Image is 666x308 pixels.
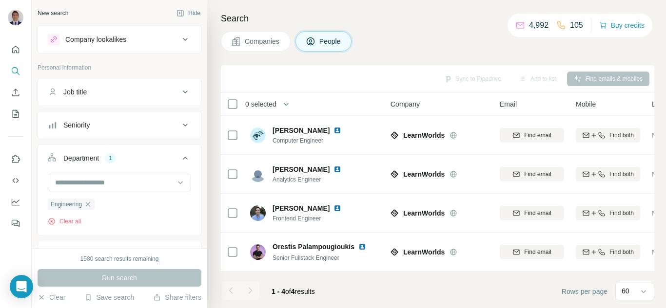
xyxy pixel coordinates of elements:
[8,215,23,232] button: Feedback
[250,205,266,221] img: Avatar
[273,203,330,213] span: [PERSON_NAME]
[80,254,159,263] div: 1580 search results remaining
[250,166,266,182] img: Avatar
[562,287,607,296] span: Rows per page
[38,80,201,104] button: Job title
[250,127,266,143] img: Avatar
[8,150,23,168] button: Use Surfe on LinkedIn
[524,131,551,140] span: Find email
[576,167,640,181] button: Find both
[609,248,634,256] span: Find both
[403,247,445,257] span: LearnWorlds
[652,99,666,109] span: Lists
[8,62,23,80] button: Search
[38,63,201,72] p: Personal information
[570,19,583,31] p: 105
[63,87,87,97] div: Job title
[273,175,353,184] span: Analytics Engineer
[221,12,654,25] h4: Search
[524,248,551,256] span: Find email
[391,99,420,109] span: Company
[576,128,640,143] button: Find both
[391,131,398,139] img: Logo of LearnWorlds
[272,288,285,295] span: 1 - 4
[500,128,564,143] button: Find email
[273,164,330,174] span: [PERSON_NAME]
[333,204,341,212] img: LinkedIn logo
[403,130,445,140] span: LearnWorlds
[524,209,551,217] span: Find email
[38,146,201,174] button: Department1
[391,209,398,217] img: Logo of LearnWorlds
[403,169,445,179] span: LearnWorlds
[245,36,280,46] span: Companies
[273,243,354,251] span: Orestis Palampougioukis
[63,120,90,130] div: Seniority
[285,288,291,295] span: of
[48,217,81,226] button: Clear all
[609,170,634,179] span: Find both
[358,243,366,251] img: LinkedIn logo
[529,19,548,31] p: 4,992
[576,99,596,109] span: Mobile
[576,206,640,220] button: Find both
[272,288,315,295] span: results
[622,286,629,296] p: 60
[500,245,564,259] button: Find email
[153,292,201,302] button: Share filters
[38,28,201,51] button: Company lookalikes
[245,99,276,109] span: 0 selected
[333,165,341,173] img: LinkedIn logo
[8,41,23,58] button: Quick start
[8,84,23,101] button: Enrich CSV
[8,172,23,189] button: Use Surfe API
[403,208,445,218] span: LearnWorlds
[8,10,23,25] img: Avatar
[609,209,634,217] span: Find both
[8,105,23,123] button: My lists
[524,170,551,179] span: Find email
[273,254,339,261] span: Senior Fullstack Engineer
[273,214,353,223] span: Frontend Engineer
[291,288,295,295] span: 4
[38,113,201,137] button: Seniority
[51,200,82,209] span: Engineering
[500,206,564,220] button: Find email
[105,154,116,163] div: 1
[250,244,266,260] img: Avatar
[599,18,645,32] button: Buy credits
[38,243,201,267] button: Personal location
[63,153,99,163] div: Department
[38,9,68,18] div: New search
[170,6,207,20] button: Hide
[391,170,398,178] img: Logo of LearnWorlds
[38,292,65,302] button: Clear
[391,248,398,256] img: Logo of LearnWorlds
[10,275,33,298] div: Open Intercom Messenger
[500,99,517,109] span: Email
[576,245,640,259] button: Find both
[8,193,23,211] button: Dashboard
[319,36,342,46] span: People
[609,131,634,140] span: Find both
[333,127,341,134] img: LinkedIn logo
[273,126,330,135] span: [PERSON_NAME]
[273,136,353,145] span: Computer Engineer
[65,35,126,44] div: Company lookalikes
[500,167,564,181] button: Find email
[84,292,134,302] button: Save search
